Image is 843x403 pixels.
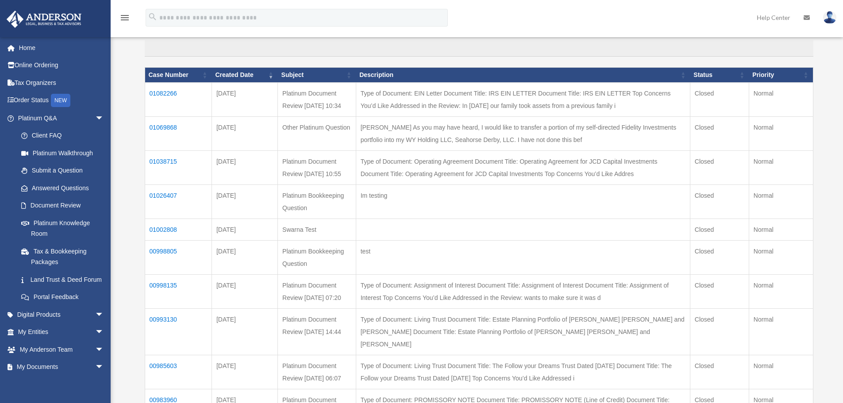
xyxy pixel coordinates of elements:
[6,39,117,57] a: Home
[278,82,356,116] td: Platinum Document Review [DATE] 10:34
[749,219,813,240] td: Normal
[278,219,356,240] td: Swarna Test
[212,240,277,274] td: [DATE]
[278,355,356,389] td: Platinum Document Review [DATE] 06:07
[12,288,113,306] a: Portal Feedback
[212,274,277,308] td: [DATE]
[6,109,113,127] a: Platinum Q&Aarrow_drop_down
[749,68,813,83] th: Priority: activate to sort column ascending
[356,150,690,184] td: Type of Document: Operating Agreement Document Title: Operating Agreement for JCD Capital Investm...
[12,271,113,288] a: Land Trust & Deed Forum
[356,240,690,274] td: test
[278,150,356,184] td: Platinum Document Review [DATE] 10:55
[278,274,356,308] td: Platinum Document Review [DATE] 07:20
[119,15,130,23] a: menu
[12,242,113,271] a: Tax & Bookkeeping Packages
[690,150,749,184] td: Closed
[212,116,277,150] td: [DATE]
[145,355,212,389] td: 00985603
[6,92,117,110] a: Order StatusNEW
[148,12,158,22] i: search
[749,274,813,308] td: Normal
[6,74,117,92] a: Tax Organizers
[356,274,690,308] td: Type of Document: Assignment of Interest Document Title: Assignment of Interest Document Title: A...
[95,323,113,342] span: arrow_drop_down
[145,219,212,240] td: 01002808
[145,240,212,274] td: 00998805
[145,308,212,355] td: 00993130
[749,150,813,184] td: Normal
[278,240,356,274] td: Platinum Bookkeeping Question
[145,116,212,150] td: 01069868
[12,162,113,180] a: Submit a Question
[690,68,749,83] th: Status: activate to sort column ascending
[356,308,690,355] td: Type of Document: Living Trust Document Title: Estate Planning Portfolio of [PERSON_NAME] [PERSON...
[145,68,212,83] th: Case Number: activate to sort column ascending
[356,355,690,389] td: Type of Document: Living Trust Document Title: The Follow your Dreams Trust Dated [DATE] Document...
[356,184,690,219] td: Im testing
[12,179,108,197] a: Answered Questions
[12,127,113,145] a: Client FAQ
[749,355,813,389] td: Normal
[356,116,690,150] td: [PERSON_NAME] As you may have heard, I would like to transfer a portion of my self-directed Fidel...
[95,109,113,127] span: arrow_drop_down
[51,94,70,107] div: NEW
[95,306,113,324] span: arrow_drop_down
[278,308,356,355] td: Platinum Document Review [DATE] 14:44
[145,28,813,57] label: Search:
[278,184,356,219] td: Platinum Bookkeeping Question
[212,184,277,219] td: [DATE]
[823,11,836,24] img: User Pic
[212,355,277,389] td: [DATE]
[690,219,749,240] td: Closed
[95,358,113,376] span: arrow_drop_down
[278,68,356,83] th: Subject: activate to sort column ascending
[145,184,212,219] td: 01026407
[12,197,113,215] a: Document Review
[749,184,813,219] td: Normal
[6,306,117,323] a: Digital Productsarrow_drop_down
[690,116,749,150] td: Closed
[6,341,117,358] a: My Anderson Teamarrow_drop_down
[12,214,113,242] a: Platinum Knowledge Room
[690,308,749,355] td: Closed
[356,68,690,83] th: Description: activate to sort column ascending
[95,341,113,359] span: arrow_drop_down
[749,308,813,355] td: Normal
[145,40,813,57] input: Search:
[356,82,690,116] td: Type of Document: EIN Letter Document Title: IRS EIN LETTER Document Title: IRS EIN LETTER Top Co...
[749,82,813,116] td: Normal
[690,184,749,219] td: Closed
[212,219,277,240] td: [DATE]
[212,68,277,83] th: Created Date: activate to sort column ascending
[4,11,84,28] img: Anderson Advisors Platinum Portal
[212,82,277,116] td: [DATE]
[6,323,117,341] a: My Entitiesarrow_drop_down
[278,116,356,150] td: Other Platinum Question
[145,274,212,308] td: 00998135
[212,150,277,184] td: [DATE]
[690,82,749,116] td: Closed
[749,116,813,150] td: Normal
[690,355,749,389] td: Closed
[145,150,212,184] td: 01038715
[6,57,117,74] a: Online Ordering
[690,240,749,274] td: Closed
[119,12,130,23] i: menu
[212,308,277,355] td: [DATE]
[12,144,113,162] a: Platinum Walkthrough
[749,240,813,274] td: Normal
[6,358,117,376] a: My Documentsarrow_drop_down
[690,274,749,308] td: Closed
[145,82,212,116] td: 01082266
